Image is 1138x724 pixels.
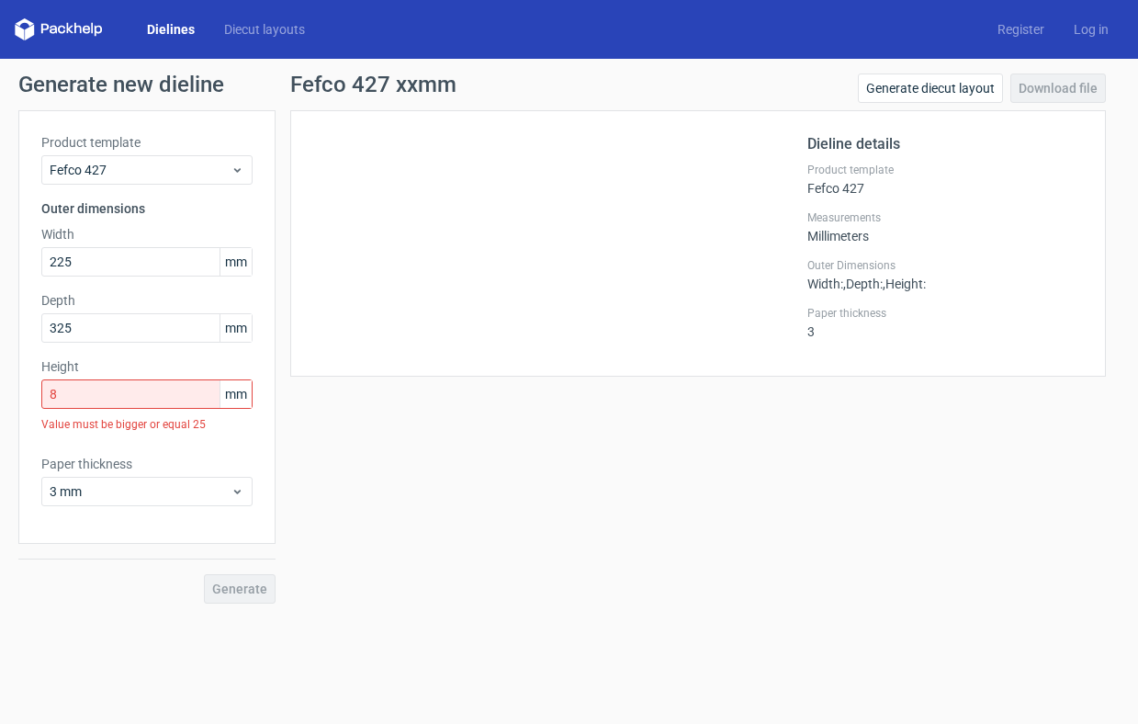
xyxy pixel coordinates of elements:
[41,455,253,473] label: Paper thickness
[41,357,253,376] label: Height
[209,20,320,39] a: Diecut layouts
[41,409,253,440] div: Value must be bigger or equal 25
[41,133,253,152] label: Product template
[807,306,1083,339] div: 3
[807,163,1083,196] div: Fefco 427
[290,74,456,96] h1: Fefco 427 xxmm
[807,210,1083,243] div: Millimeters
[807,163,1083,177] label: Product template
[807,133,1083,155] h2: Dieline details
[843,277,883,291] span: , Depth :
[18,74,1121,96] h1: Generate new dieline
[50,482,231,501] span: 3 mm
[807,210,1083,225] label: Measurements
[807,277,843,291] span: Width :
[41,199,253,218] h3: Outer dimensions
[220,314,252,342] span: mm
[807,258,1083,273] label: Outer Dimensions
[807,306,1083,321] label: Paper thickness
[983,20,1059,39] a: Register
[220,248,252,276] span: mm
[41,291,253,310] label: Depth
[1059,20,1123,39] a: Log in
[858,74,1003,103] a: Generate diecut layout
[50,161,231,179] span: Fefco 427
[220,380,252,408] span: mm
[41,225,253,243] label: Width
[132,20,209,39] a: Dielines
[883,277,926,291] span: , Height :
